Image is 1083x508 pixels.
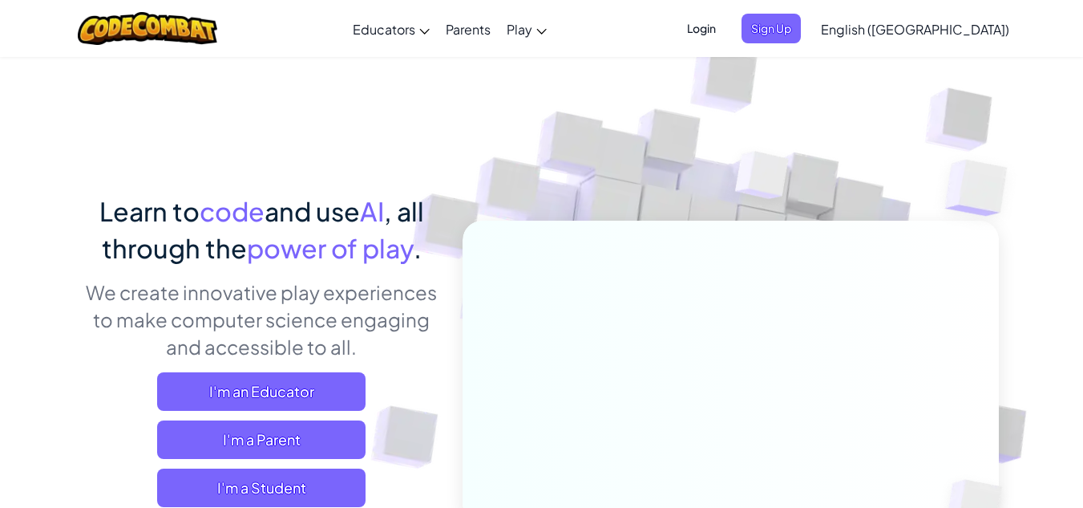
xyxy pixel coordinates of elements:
[360,195,384,227] span: AI
[200,195,265,227] span: code
[913,120,1052,256] img: Overlap cubes
[507,21,532,38] span: Play
[499,7,555,51] a: Play
[742,14,801,43] button: Sign Up
[265,195,360,227] span: and use
[813,7,1017,51] a: English ([GEOGRAPHIC_DATA])
[85,278,438,360] p: We create innovative play experiences to make computer science engaging and accessible to all.
[157,421,366,459] a: I'm a Parent
[677,14,725,43] button: Login
[157,372,366,411] a: I'm an Educator
[438,7,499,51] a: Parents
[78,12,218,45] img: CodeCombat logo
[247,232,414,264] span: power of play
[157,469,366,507] button: I'm a Student
[345,7,438,51] a: Educators
[705,120,820,239] img: Overlap cubes
[821,21,1009,38] span: English ([GEOGRAPHIC_DATA])
[414,232,422,264] span: .
[353,21,415,38] span: Educators
[99,195,200,227] span: Learn to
